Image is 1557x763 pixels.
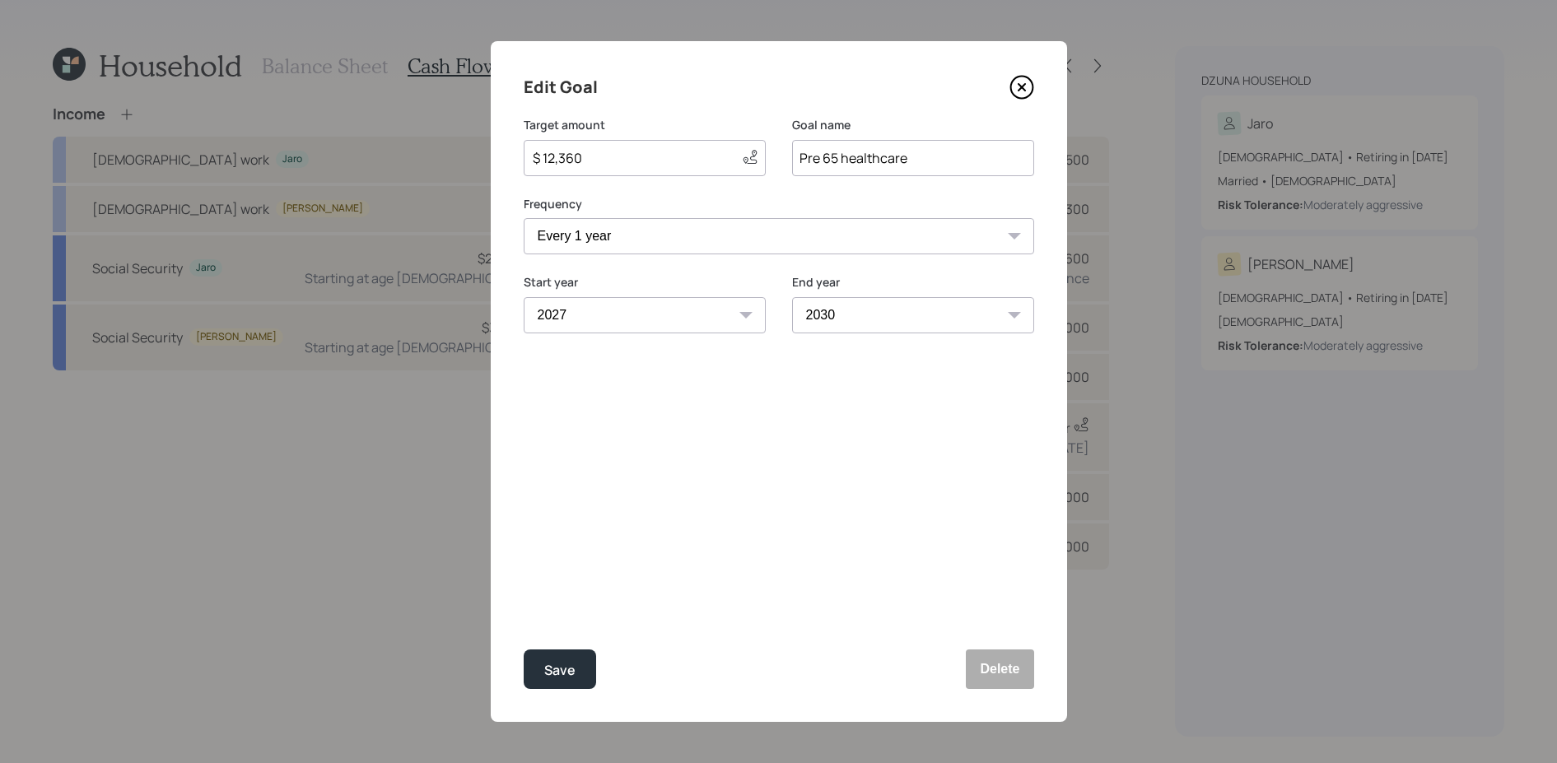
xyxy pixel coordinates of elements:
div: Save [544,659,576,682]
label: Frequency [524,196,1034,212]
h4: Edit Goal [524,74,598,100]
label: Target amount [524,117,766,133]
label: Goal name [792,117,1034,133]
button: Delete [966,649,1033,689]
label: Start year [524,274,766,291]
label: End year [792,274,1034,291]
button: Save [524,649,596,689]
